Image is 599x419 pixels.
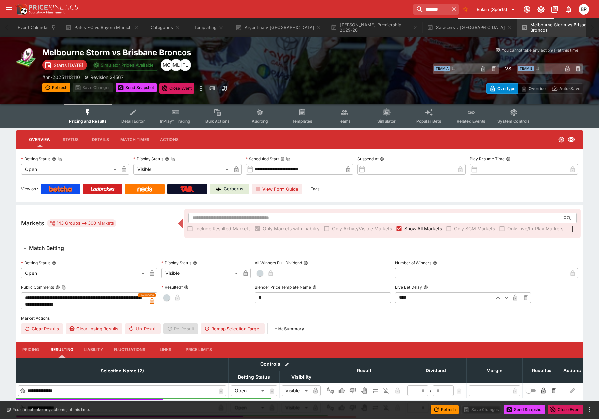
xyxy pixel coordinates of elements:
img: Neds [137,186,152,192]
button: Un-Result [125,323,160,334]
h6: Match Betting [29,245,64,252]
button: Number of Winners [433,261,437,265]
button: Actions [154,132,184,147]
p: Overtype [497,85,515,92]
div: Open [21,164,119,175]
button: Categories [144,18,186,37]
svg: More [569,225,577,233]
button: Overtype [486,83,518,94]
button: Select Tenant [473,4,519,15]
span: Visibility [284,373,318,381]
button: Send Snapshot [116,83,157,92]
button: Details [85,132,115,147]
p: You cannot take any action(s) at this time. [502,48,579,53]
button: Ben Raymond [577,2,591,16]
svg: Open [558,136,565,143]
div: Visible [133,164,231,175]
button: Simulator Prices Available [90,59,158,71]
button: Resulting [46,342,79,358]
button: Pafos FC vs Bayern Munich [61,18,143,37]
button: Clear Losing Results [66,323,122,334]
th: Resulted [523,358,561,383]
img: Cerberus [216,186,221,192]
p: Starts [DATE] [54,62,83,69]
button: Suspend At [380,157,384,161]
button: View Form Guide [252,184,302,194]
p: Revision 24567 [90,74,124,81]
button: Price Limits [181,342,217,358]
img: Sportsbook Management [29,11,65,14]
button: Match Times [115,132,154,147]
th: Controls [229,358,323,371]
div: Start From [486,83,583,94]
img: rugby_league.png [16,48,37,69]
p: Display Status [133,156,163,162]
span: Show All Markets [404,225,442,232]
button: Auto-Save [549,83,583,94]
button: Refresh [42,83,70,92]
input: search [413,4,449,15]
label: View on : [21,184,38,194]
div: Visible [282,385,310,396]
span: Only Markets with Liability [263,225,320,232]
p: Number of Winners [395,260,431,266]
span: Bulk Actions [205,119,230,124]
span: Only Live/In-Play Markets [507,225,563,232]
p: Scheduled Start [246,156,279,162]
span: System Controls [497,119,530,124]
button: Not Set [325,385,336,396]
button: Display StatusCopy To Clipboard [165,157,169,161]
th: Dividend [405,358,467,383]
button: Push [370,385,381,396]
span: Simulator [377,119,396,124]
button: Toggle light/dark mode [535,3,547,15]
button: more [197,83,205,94]
button: Match Betting [16,242,583,255]
button: Overview [24,132,56,147]
button: Templating [188,18,230,37]
p: Public Comments [21,284,54,290]
p: All Winners Full-Dividend [255,260,302,266]
button: Override [518,83,549,94]
p: Blender Price Template Name [255,284,311,290]
button: Status [56,132,85,147]
button: Send Snapshot [504,405,545,414]
span: Popular Bets [416,119,441,124]
p: Display Status [161,260,191,266]
button: Bulk edit [283,360,291,369]
button: Saracens v [GEOGRAPHIC_DATA] [423,18,516,37]
span: Templates [292,119,312,124]
span: Detail Editor [121,119,145,124]
button: Pricing [16,342,46,358]
div: Ben Raymond [579,4,589,15]
div: Open [21,268,147,278]
p: Play Resume Time [470,156,505,162]
span: Overridden [140,293,154,297]
p: You cannot take any action(s) at this time. [13,407,90,413]
div: Visible [161,268,240,278]
span: Teams [338,119,351,124]
div: Open [231,385,267,396]
button: Fluctuations [109,342,151,358]
img: Betcha [49,186,72,192]
img: TabNZ [180,186,194,192]
button: Clear Results [21,323,63,334]
button: Documentation [549,3,561,15]
button: No Bookmarks [460,4,471,15]
h5: Markets [21,219,44,227]
p: Copy To Clipboard [42,74,80,81]
p: Suspend At [357,156,379,162]
span: Include Resulted Markets [195,225,250,232]
th: Margin [467,358,523,383]
button: Scheduled StartCopy To Clipboard [280,157,285,161]
img: PriceKinetics [29,5,78,10]
button: Notifications [563,3,575,15]
button: Public CommentsCopy To Clipboard [55,285,60,290]
button: Event Calendar [14,18,60,37]
button: HideSummary [270,323,308,334]
button: All Winners Full-Dividend [303,261,308,265]
button: Close Event [159,83,195,94]
button: Lose [348,385,358,396]
p: Live Bet Delay [395,284,422,290]
p: Resulted? [161,284,183,290]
